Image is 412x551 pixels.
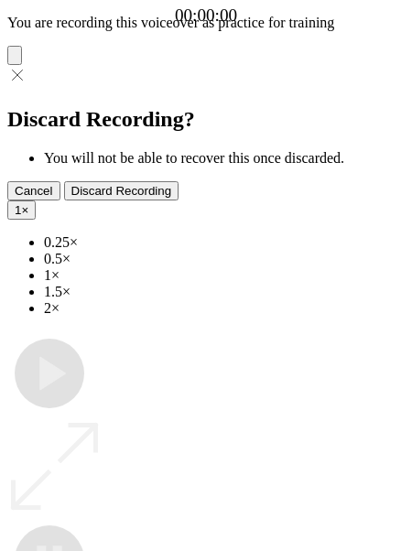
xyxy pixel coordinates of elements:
h2: Discard Recording? [7,107,405,132]
li: 2× [44,300,405,317]
span: 1 [15,203,21,217]
button: Cancel [7,181,60,200]
li: 1× [44,267,405,284]
li: 1.5× [44,284,405,300]
p: You are recording this voiceover as practice for training [7,15,405,31]
button: 1× [7,200,36,220]
a: 00:00:00 [175,5,237,26]
button: Discard Recording [64,181,179,200]
li: 0.25× [44,234,405,251]
li: 0.5× [44,251,405,267]
li: You will not be able to recover this once discarded. [44,150,405,167]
